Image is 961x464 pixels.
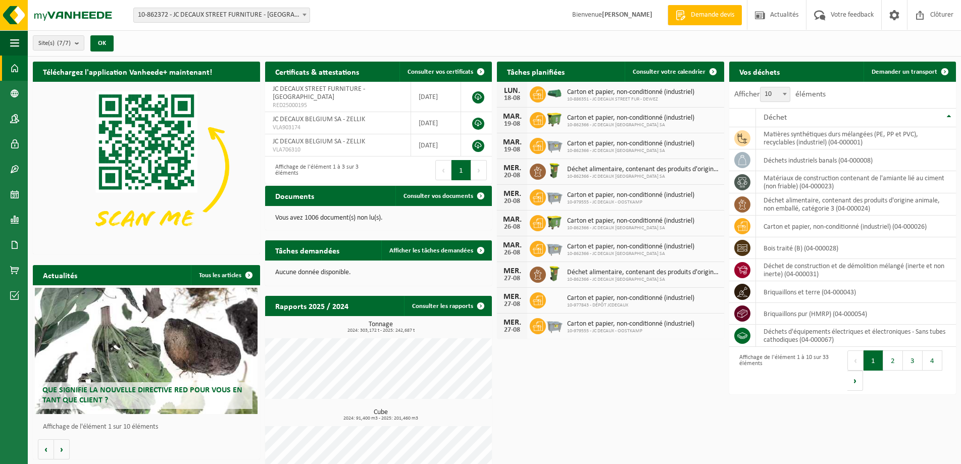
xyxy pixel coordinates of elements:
[502,87,522,95] div: LUN.
[502,172,522,179] div: 20-08
[265,296,359,316] h2: Rapports 2025 / 2024
[760,87,790,102] span: 10
[567,88,694,96] span: Carton et papier, non-conditionné (industriel)
[567,302,694,308] span: 10-977843 - DÉPÔT JCDECAUX
[502,121,522,128] div: 19-08
[546,265,563,282] img: WB-0060-HPE-GN-51
[756,303,956,325] td: briquaillons pur (HMRP) (04-000054)
[923,350,942,371] button: 4
[273,101,403,110] span: RED25000195
[33,265,87,285] h2: Actualités
[756,325,956,347] td: déchets d'équipements électriques et électroniques - Sans tubes cathodiques (04-000067)
[42,386,242,404] span: Que signifie la nouvelle directive RED pour vous en tant que client ?
[38,439,54,459] button: Vorige
[668,5,742,25] a: Demande devis
[265,240,349,260] h2: Tâches demandées
[502,138,522,146] div: MAR.
[134,8,310,22] span: 10-862372 - JC DECAUX STREET FURNITURE - BRUXELLES
[270,409,492,421] h3: Cube
[756,281,956,303] td: briquaillons et terre (04-000043)
[567,269,719,277] span: Déchet alimentaire, contenant des produits d'origine animale, non emballé, catég...
[57,40,71,46] count: (7/7)
[435,160,451,180] button: Previous
[756,237,956,259] td: bois traité (B) (04-000028)
[502,249,522,256] div: 26-08
[275,269,482,276] p: Aucune donnée disponible.
[567,96,694,102] span: 10-886351 - JC DECAUX STREET FUR - DEWEZ
[734,349,838,392] div: Affichage de l'élément 1 à 10 sur 33 éléments
[567,199,694,205] span: 10-979555 - JC DECAUX - OOSTKAMP
[688,10,737,20] span: Demande devis
[567,122,694,128] span: 10-862366 - JC DECAUX [GEOGRAPHIC_DATA] SA
[502,327,522,334] div: 27-08
[567,251,694,257] span: 10-862366 - JC DECAUX [GEOGRAPHIC_DATA] SA
[864,62,955,82] a: Demander un transport
[395,186,491,206] a: Consulter vos documents
[567,148,694,154] span: 10-862366 - JC DECAUX [GEOGRAPHIC_DATA] SA
[756,149,956,171] td: déchets industriels banals (04-000008)
[404,296,491,316] a: Consulter les rapports
[567,174,719,180] span: 10-862366 - JC DECAUX [GEOGRAPHIC_DATA] SA
[567,217,694,225] span: Carton et papier, non-conditionné (industriel)
[546,317,563,334] img: WB-2500-GAL-GY-01
[756,193,956,216] td: déchet alimentaire, contenant des produits d'origine animale, non emballé, catégorie 3 (04-000024)
[389,247,473,254] span: Afficher les tâches demandées
[502,293,522,301] div: MER.
[546,111,563,128] img: WB-1100-HPE-GN-50
[872,69,937,75] span: Demander un transport
[602,11,652,19] strong: [PERSON_NAME]
[546,188,563,205] img: WB-2500-GAL-GY-01
[408,69,473,75] span: Consulter vos certificats
[265,62,369,81] h2: Certificats & attestations
[756,171,956,193] td: matériaux de construction contenant de l'amiante lié au ciment (non friable) (04-000023)
[567,243,694,251] span: Carton et papier, non-conditionné (industriel)
[502,319,522,327] div: MER.
[273,124,403,132] span: VLA903174
[756,127,956,149] td: matières synthétiques durs mélangées (PE, PP et PVC), recyclables (industriel) (04-000001)
[546,136,563,153] img: WB-2500-GAL-GY-01
[567,191,694,199] span: Carton et papier, non-conditionné (industriel)
[275,215,482,222] p: Vous avez 1006 document(s) non lu(s).
[270,321,492,333] h3: Tonnage
[633,69,705,75] span: Consulter votre calendrier
[864,350,883,371] button: 1
[33,35,84,50] button: Site(s)(7/7)
[761,87,790,101] span: 10
[191,265,259,285] a: Tous les articles
[756,259,956,281] td: déchet de construction et de démolition mélangé (inerte et non inerte) (04-000031)
[567,166,719,174] span: Déchet alimentaire, contenant des produits d'origine animale, non emballé, catég...
[90,35,114,51] button: OK
[273,85,365,101] span: JC DECAUX STREET FURNITURE - [GEOGRAPHIC_DATA]
[133,8,310,23] span: 10-862372 - JC DECAUX STREET FURNITURE - BRUXELLES
[903,350,923,371] button: 3
[502,164,522,172] div: MER.
[567,277,719,283] span: 10-862366 - JC DECAUX [GEOGRAPHIC_DATA] SA
[399,62,491,82] a: Consulter vos certificats
[546,214,563,231] img: WB-1100-HPE-GN-50
[729,62,790,81] h2: Vos déchets
[43,424,255,431] p: Affichage de l'élément 1 sur 10 éléments
[502,224,522,231] div: 26-08
[567,328,694,334] span: 10-979555 - JC DECAUX - OOSTKAMP
[567,140,694,148] span: Carton et papier, non-conditionné (industriel)
[381,240,491,261] a: Afficher les tâches demandées
[273,146,403,154] span: VLA706310
[54,439,70,459] button: Volgende
[764,114,787,122] span: Déchet
[471,160,487,180] button: Next
[502,301,522,308] div: 27-08
[502,241,522,249] div: MAR.
[567,225,694,231] span: 10-862366 - JC DECAUX [GEOGRAPHIC_DATA] SA
[546,239,563,256] img: WB-2500-GAL-GY-01
[567,294,694,302] span: Carton et papier, non-conditionné (industriel)
[33,62,222,81] h2: Téléchargez l'application Vanheede+ maintenant!
[883,350,903,371] button: 2
[847,371,863,391] button: Next
[411,112,461,134] td: [DATE]
[546,89,563,98] img: HK-XK-22-GN-00
[33,82,260,252] img: Download de VHEPlus App
[265,186,324,205] h2: Documents
[403,193,473,199] span: Consulter vos documents
[273,138,365,145] span: JC DECAUX BELGIUM SA - ZELLIK
[502,95,522,102] div: 18-08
